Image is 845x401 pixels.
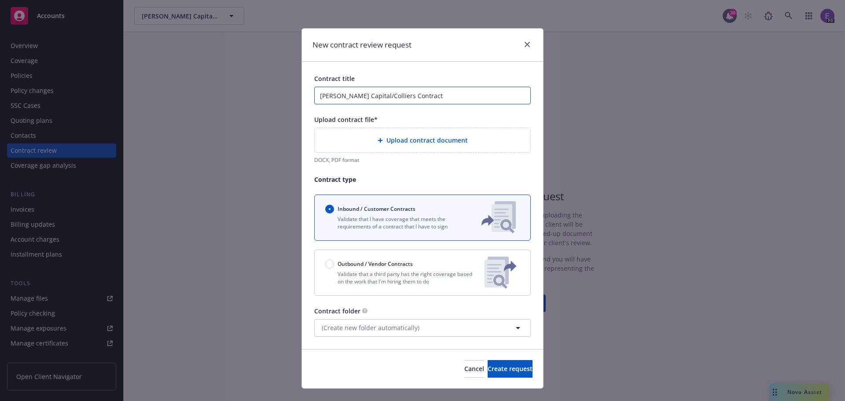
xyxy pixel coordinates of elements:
[314,128,531,153] div: Upload contract document
[322,323,419,332] span: (Create new folder automatically)
[314,250,531,296] button: Outbound / Vendor ContractsValidate that a third party has the right coverage based on the work t...
[325,215,467,230] p: Validate that I have coverage that meets the requirements of a contract that I have to sign
[314,115,378,124] span: Upload contract file*
[325,260,334,269] input: Outbound / Vendor Contracts
[488,364,533,373] span: Create request
[338,205,415,213] span: Inbound / Customer Contracts
[464,360,484,378] button: Cancel
[314,156,531,164] div: DOCX, PDF format
[386,136,468,145] span: Upload contract document
[464,364,484,373] span: Cancel
[314,87,531,104] input: Enter a title for this contract
[314,319,531,337] button: (Create new folder automatically)
[314,175,531,184] p: Contract type
[312,39,411,51] h1: New contract review request
[325,270,478,285] p: Validate that a third party has the right coverage based on the work that I'm hiring them to do
[488,360,533,378] button: Create request
[338,260,413,268] span: Outbound / Vendor Contracts
[522,39,533,50] a: close
[314,74,355,83] span: Contract title
[314,307,360,315] span: Contract folder
[314,195,531,241] button: Inbound / Customer ContractsValidate that I have coverage that meets the requirements of a contra...
[325,205,334,213] input: Inbound / Customer Contracts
